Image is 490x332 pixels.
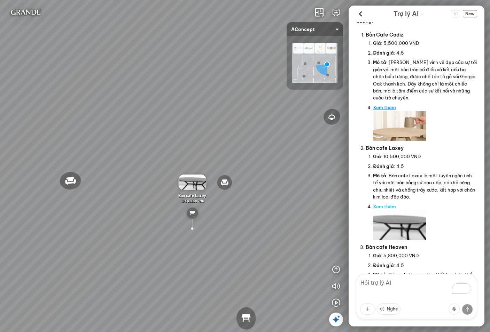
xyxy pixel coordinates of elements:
[373,39,477,48] li: : 5,500,000 VND
[373,40,381,46] span: Giá
[373,58,477,103] li: : [PERSON_NAME] vinh vẻ đẹp của sự tối giản với mặt bàn tròn cổ điển và kết cấu ba chân biểu tượn...
[291,22,339,36] span: AConcept
[178,193,206,198] span: Bàn cafe Laxey
[373,262,394,268] span: Đánh giá
[373,105,396,110] a: Xem thêm
[366,244,407,250] span: Bàn cafe Heaven
[366,32,403,38] span: Bàn Cafe Cadiz
[373,154,381,159] span: Giá
[356,274,477,319] textarea: To enrich screen reader interactions, please activate Accessibility in Grammarly extension settings
[373,270,477,301] li: : Bàn cafe Heaven là sự kết hợp bậc thầy giữa nghệ thuật điêu khắc và thiết kế công năng với mặt ...
[373,253,381,258] span: Giá
[373,152,477,161] li: : 10,500,000 VND
[451,10,460,17] button: Change language
[451,10,460,17] span: VI
[373,260,477,270] li: : 4.5
[373,173,386,178] span: Mô tả
[373,48,477,57] li: : 4.5
[463,10,477,17] span: New
[463,10,477,17] button: New Chat
[187,208,198,219] img: table_YREKD739JCN6.svg
[366,145,404,151] span: Bàn cafe Laxey
[373,59,386,65] span: Mô tả
[178,175,206,190] img: B_n_cafe_Laxey_4XGWNAEYRY6G.gif
[373,272,386,277] span: Mô tả
[292,43,337,83] img: AConcept_CTMHTJT2R6E4.png
[373,111,426,141] img: Bàn Cafe Cadiz
[373,171,477,202] li: : Bàn cafe Laxey là một tuyên ngôn tinh tế với mặt bàn bằng sứ cao cấp, có khả năng chịu nhiệt và...
[373,161,477,171] li: : 4.5
[394,8,424,19] div: AI Guide options
[181,199,204,203] span: 10.500.000 VND
[373,210,426,240] img: Bàn cafe Laxey
[394,9,419,19] span: Trợ lý AI
[373,204,396,209] a: Xem thêm
[373,251,477,260] li: : 5,800,000 VND
[373,163,394,169] span: Đánh giá
[377,303,400,315] button: Nghe
[373,50,394,56] span: Đánh giá
[6,6,46,19] img: logo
